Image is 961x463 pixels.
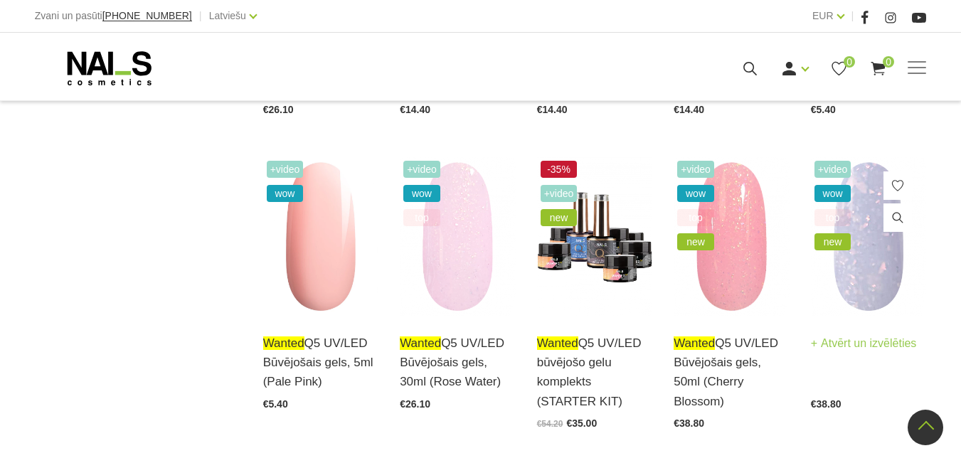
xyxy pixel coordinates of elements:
[812,7,834,24] a: EUR
[403,161,440,178] span: +Video
[35,7,192,25] div: Zvani un pasūti
[883,56,894,68] span: 0
[851,7,854,25] span: |
[677,233,714,250] span: new
[537,336,578,350] span: wanted
[677,209,714,226] span: top
[811,334,917,353] a: Atvērt un izvēlēties
[400,157,516,316] img: Gels WANTED NAILS cosmetics tehniķu komanda ir radījusi gelu, kas ilgi jau ir katra meistara mekl...
[209,7,246,24] a: Latviešu
[814,233,851,250] span: new
[403,185,440,202] span: wow
[811,157,927,316] img: Gels WANTED NAILS cosmetics tehniķu komanda ir radījusi gelu, kas ilgi jau ir katra meistara mekl...
[102,10,192,21] span: [PHONE_NUMBER]
[814,209,851,226] span: top
[811,104,836,115] span: €5.40
[541,185,578,202] span: +Video
[263,336,304,350] span: wanted
[814,161,851,178] span: +Video
[566,417,597,429] span: €35.00
[263,334,379,392] a: wantedQ5 UV/LED Būvējošais gels, 5ml (Pale Pink)
[199,7,202,25] span: |
[811,398,841,410] span: €38.80
[830,60,848,78] a: 0
[267,161,304,178] span: +Video
[267,185,304,202] span: wow
[400,104,430,115] span: €14.40
[400,336,441,350] span: wanted
[537,419,563,429] span: €54.20
[537,157,653,316] img: Wanted gelu starta komplekta ietilpst:- Quick Builder Clear HYBRID bāze UV/LED, 8 ml;- Quick Crys...
[263,398,288,410] span: €5.40
[869,60,887,78] a: 0
[677,185,714,202] span: wow
[263,104,294,115] span: €26.10
[403,209,440,226] span: top
[674,157,790,316] img: Gels WANTED NAILS cosmetics tehniķu komanda ir radījusi gelu, kas ilgi jau ir katra meistara mekl...
[537,334,653,411] a: wantedQ5 UV/LED būvējošo gelu komplekts (STARTER KIT)
[814,185,851,202] span: wow
[677,161,714,178] span: +Video
[537,104,568,115] span: €14.40
[674,336,715,350] span: wanted
[674,334,790,411] a: wantedQ5 UV/LED Būvējošais gels, 50ml (Cherry Blossom)
[102,11,192,21] a: [PHONE_NUMBER]
[674,417,704,429] span: €38.80
[541,161,578,178] span: -35%
[400,334,516,392] a: wantedQ5 UV/LED Būvējošais gels, 30ml (Rose Water)
[674,104,704,115] span: €14.40
[263,157,379,316] img: Gels WANTED NAILS cosmetics tehniķu komanda ir radījusi gelu, kas ilgi jau ir katra meistara mekl...
[844,56,855,68] span: 0
[541,209,578,226] span: new
[400,398,430,410] span: €26.10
